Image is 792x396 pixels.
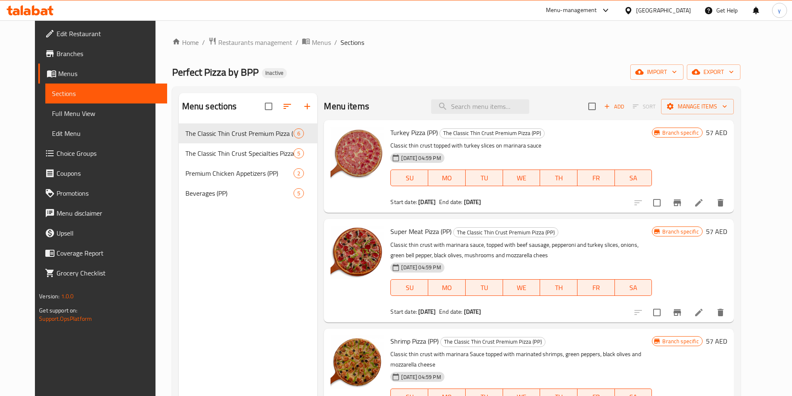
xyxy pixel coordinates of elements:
button: WE [503,170,540,186]
div: The Classic Thin Crust Premium Pizza (PP)6 [179,123,318,143]
a: Menus [38,64,167,84]
li: / [334,37,337,47]
a: Menus [302,37,331,48]
span: Branches [57,49,160,59]
span: Branch specific [659,337,702,345]
button: delete [711,193,730,213]
span: Menu disclaimer [57,208,160,218]
a: Home [172,37,199,47]
p: Classic thin crust topped with turkey slices on marinara sauce [390,140,652,151]
b: [DATE] [418,197,436,207]
span: Coupons [57,168,160,178]
span: [DATE] 04:59 PM [398,263,444,271]
a: Edit menu item [694,198,704,208]
div: items [294,148,304,158]
span: Select to update [648,304,666,321]
input: search [431,99,529,114]
button: TU [466,279,503,296]
span: Edit Restaurant [57,29,160,39]
img: Turkey Pizza (PP) [331,127,384,180]
button: delete [711,303,730,322]
div: The Classic Thin Crust Specialties Pizza (PP)5 [179,143,318,163]
span: Version: [39,291,59,302]
span: SA [618,282,649,294]
button: TH [540,279,577,296]
span: Start date: [390,197,417,207]
span: Beverages (PP) [185,188,294,198]
button: TH [540,170,577,186]
a: Grocery Checklist [38,263,167,283]
h6: 57 AED [706,335,727,347]
span: SA [618,172,649,184]
a: Menu disclaimer [38,203,167,223]
a: Sections [45,84,167,103]
span: TH [543,172,574,184]
div: Premium Chicken Appetizers (PP)2 [179,163,318,183]
span: Sections [340,37,364,47]
a: Branches [38,44,167,64]
span: TU [469,282,500,294]
h2: Menu sections [182,100,237,113]
span: 5 [294,189,303,197]
span: Super Meat Pizza (PP) [390,225,452,238]
span: Choice Groups [57,148,160,158]
button: import [630,64,683,80]
span: Edit Menu [52,128,160,138]
span: WE [506,172,537,184]
p: Classic thin crust with marinara Sauce topped with marinated shrimps, green peppers, black olives... [390,349,652,370]
a: Upsell [38,223,167,243]
span: The Classic Thin Crust Premium Pizza (PP) [454,228,558,237]
span: Select section first [627,100,661,113]
span: SU [394,172,425,184]
span: Select section [583,98,601,115]
p: Classic thin crust with marinara sauce, topped with beef sausage, pepperoni and turkey slices, on... [390,240,652,261]
button: SU [390,170,428,186]
li: / [202,37,205,47]
nav: Menu sections [179,120,318,207]
div: items [294,128,304,138]
span: Branch specific [659,129,702,137]
span: FR [581,172,612,184]
span: Select to update [648,194,666,212]
span: MO [432,172,462,184]
div: Inactive [262,68,287,78]
span: Shrimp Pizza (PP) [390,335,439,347]
span: Get support on: [39,305,77,316]
span: SU [394,282,425,294]
div: Beverages (PP)5 [179,183,318,203]
a: Support.OpsPlatform [39,313,92,324]
h6: 57 AED [706,226,727,237]
span: Inactive [262,69,287,76]
a: Promotions [38,183,167,203]
button: SA [615,170,652,186]
span: Menus [58,69,160,79]
button: Branch-specific-item [667,303,687,322]
nav: breadcrumb [172,37,740,48]
button: WE [503,279,540,296]
div: The Classic Thin Crust Premium Pizza (PP) [439,128,545,138]
span: export [693,67,734,77]
h6: 57 AED [706,127,727,138]
button: Branch-specific-item [667,193,687,213]
span: Restaurants management [218,37,292,47]
span: 2 [294,170,303,177]
li: / [296,37,299,47]
img: Shrimp Pizza (PP) [331,335,384,389]
button: MO [428,170,466,186]
span: WE [506,282,537,294]
span: TU [469,172,500,184]
span: 1.0.0 [61,291,74,302]
span: Premium Chicken Appetizers (PP) [185,168,294,178]
span: import [637,67,677,77]
h2: Menu items [324,100,369,113]
span: Coverage Report [57,248,160,258]
span: Add item [601,100,627,113]
button: TU [466,170,503,186]
a: Edit menu item [694,307,704,317]
span: [DATE] 04:59 PM [398,154,444,162]
span: Full Menu View [52,108,160,118]
div: The Classic Thin Crust Premium Pizza (PP) [440,337,545,347]
span: Start date: [390,306,417,317]
div: items [294,188,304,198]
button: Add [601,100,627,113]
